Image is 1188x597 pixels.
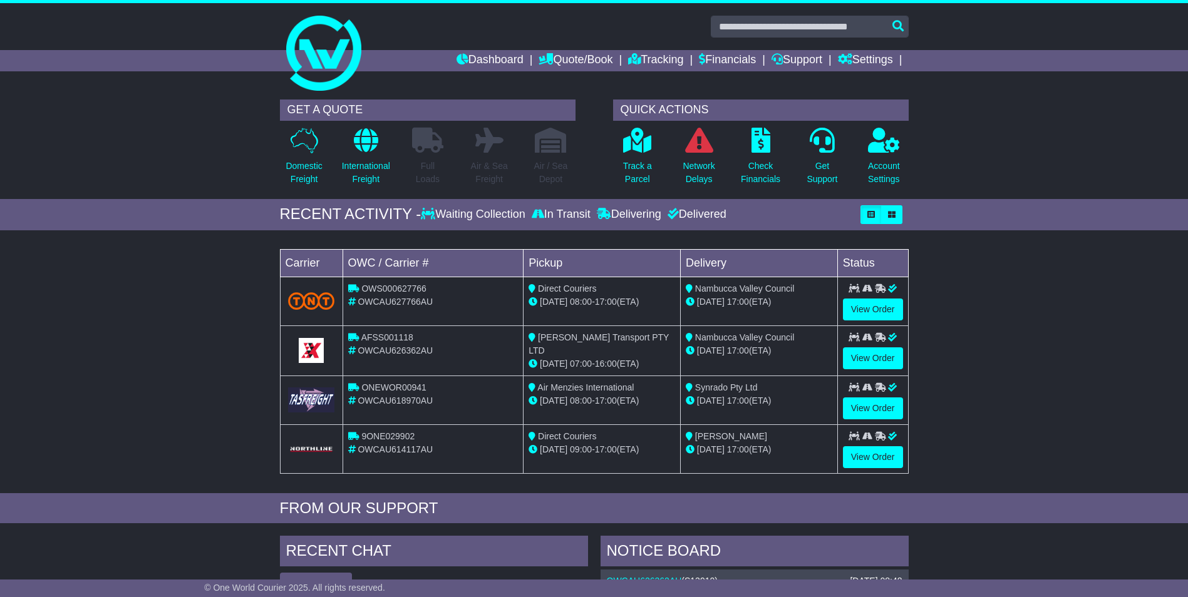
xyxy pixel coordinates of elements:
[837,249,908,277] td: Status
[538,431,596,441] span: Direct Couriers
[695,431,767,441] span: [PERSON_NAME]
[697,345,725,355] span: [DATE]
[529,208,594,222] div: In Transit
[529,332,669,355] span: [PERSON_NAME] Transport PTY LTD
[529,295,675,309] div: - (ETA)
[622,127,653,193] a: Track aParcel
[280,205,421,223] div: RECENT ACTIVITY -
[595,444,617,454] span: 17:00
[686,295,832,309] div: (ETA)
[570,395,592,406] span: 08:00
[740,127,781,193] a: CheckFinancials
[412,160,443,186] p: Full Loads
[288,446,335,453] img: GetCarrierServiceLogo
[613,99,909,121] div: QUICK ACTIONS
[299,338,324,363] img: GetCarrierServiceLogo
[683,160,715,186] p: Network Delays
[457,50,524,71] a: Dashboard
[280,499,909,518] div: FROM OUR SUPPORT
[529,394,675,407] div: - (ETA)
[727,395,749,406] span: 17:00
[529,357,675,370] div: - (ETA)
[280,536,588,569] div: RECENT CHAT
[358,345,433,355] span: OWCAU626362AU
[867,127,901,193] a: AccountSettings
[343,249,524,277] td: OWC / Carrier #
[471,160,508,186] p: Air & Sea Freight
[595,359,617,369] span: 16:00
[570,359,592,369] span: 07:00
[727,297,749,307] span: 17:00
[570,444,592,454] span: 09:00
[361,332,413,342] span: AFSS001118
[540,297,567,307] span: [DATE]
[601,536,909,569] div: NOTICE BOARD
[699,50,756,71] a: Financials
[868,160,900,186] p: Account Settings
[607,576,902,586] div: ( )
[697,297,725,307] span: [DATE]
[686,443,832,456] div: (ETA)
[204,583,385,593] span: © One World Courier 2025. All rights reserved.
[361,431,415,441] span: 9ONE029902
[280,573,352,594] button: View All Chats
[342,160,390,186] p: International Freight
[540,444,567,454] span: [DATE]
[595,395,617,406] span: 17:00
[358,297,433,307] span: OWCAU627766AU
[288,292,335,309] img: TNT_Domestic.png
[727,444,749,454] span: 17:00
[843,347,903,369] a: View Order
[361,382,426,392] span: ONEWOR00941
[358,395,433,406] span: OWCAU618970AU
[280,99,576,121] div: GET A QUOTE
[697,395,725,406] span: [DATE]
[595,297,617,307] span: 17:00
[524,249,681,277] td: Pickup
[686,344,832,357] div: (ETA)
[695,283,794,293] span: Nambucca Valley Council
[628,50,683,71] a: Tracking
[727,345,749,355] span: 17:00
[594,208,664,222] div: Delivering
[540,395,567,406] span: [DATE]
[623,160,652,186] p: Track a Parcel
[843,446,903,468] a: View Order
[538,283,596,293] span: Direct Couriers
[280,249,343,277] td: Carrier
[686,394,832,407] div: (ETA)
[741,160,780,186] p: Check Financials
[570,297,592,307] span: 08:00
[838,50,893,71] a: Settings
[843,298,903,320] a: View Order
[682,127,715,193] a: NetworkDelays
[529,443,675,456] div: - (ETA)
[286,160,322,186] p: Domestic Freight
[341,127,391,193] a: InternationalFreight
[806,127,838,193] a: GetSupport
[358,444,433,454] span: OWCAU614117AU
[537,382,634,392] span: Air Menzies International
[684,576,715,586] span: S13910
[695,332,794,342] span: Nambucca Valley Council
[697,444,725,454] span: [DATE]
[772,50,822,71] a: Support
[843,397,903,419] a: View Order
[421,208,528,222] div: Waiting Collection
[361,283,426,293] span: OWS000627766
[288,387,335,412] img: GetCarrierServiceLogo
[607,576,682,586] a: OWCAU626362AU
[807,160,837,186] p: Get Support
[680,249,837,277] td: Delivery
[540,359,567,369] span: [DATE]
[695,382,758,392] span: Synrado Pty Ltd
[664,208,726,222] div: Delivered
[850,576,902,586] div: [DATE] 08:48
[534,160,568,186] p: Air / Sea Depot
[285,127,323,193] a: DomesticFreight
[539,50,612,71] a: Quote/Book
